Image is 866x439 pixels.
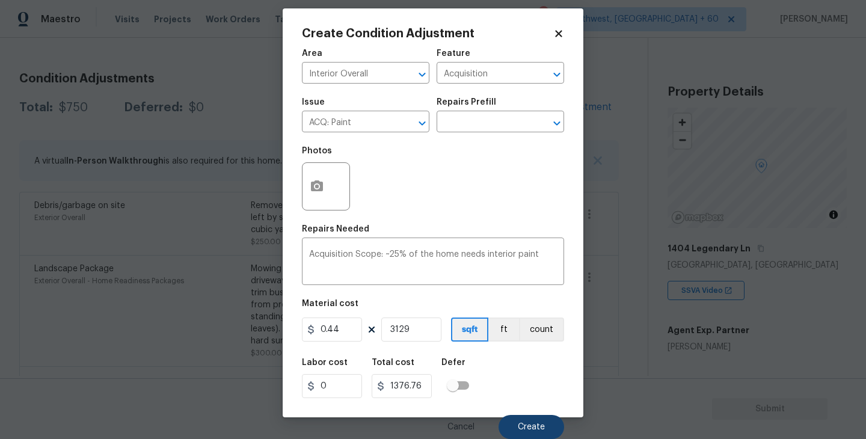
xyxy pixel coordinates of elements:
[519,318,564,342] button: count
[302,147,332,155] h5: Photos
[414,66,431,83] button: Open
[518,423,545,432] span: Create
[441,358,465,367] h5: Defer
[548,115,565,132] button: Open
[451,318,488,342] button: sqft
[302,28,553,40] h2: Create Condition Adjustment
[302,225,369,233] h5: Repairs Needed
[372,358,414,367] h5: Total cost
[437,98,496,106] h5: Repairs Prefill
[309,250,557,275] textarea: Acquisition Scope: ~25% of the home needs interior paint
[302,358,348,367] h5: Labor cost
[302,98,325,106] h5: Issue
[428,415,494,439] button: Cancel
[302,299,358,308] h5: Material cost
[447,423,474,432] span: Cancel
[437,49,470,58] h5: Feature
[499,415,564,439] button: Create
[302,49,322,58] h5: Area
[548,66,565,83] button: Open
[414,115,431,132] button: Open
[488,318,519,342] button: ft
